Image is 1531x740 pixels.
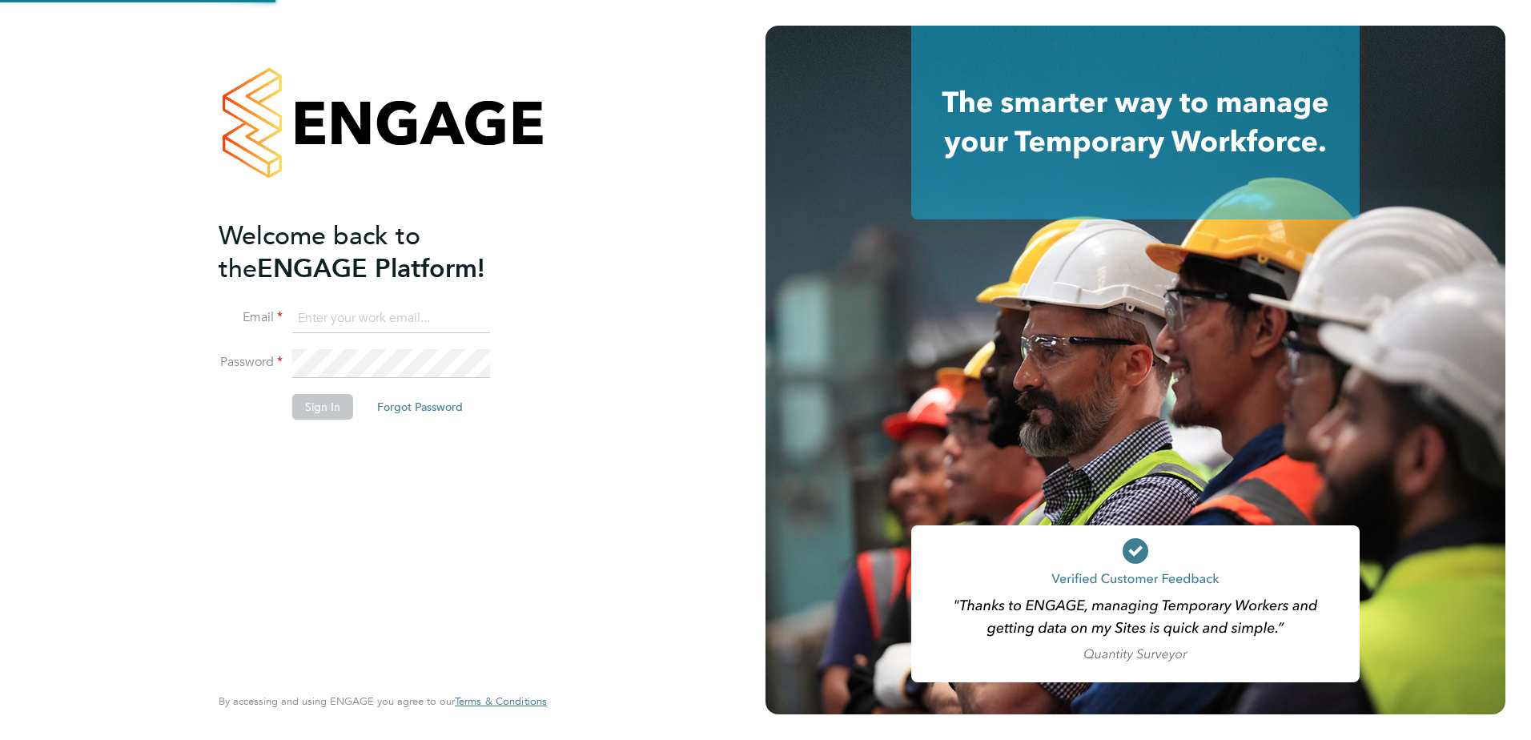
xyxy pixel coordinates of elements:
span: Terms & Conditions [455,694,547,708]
button: Sign In [292,394,353,420]
input: Enter your work email... [292,304,490,333]
label: Email [219,309,283,326]
label: Password [219,354,283,371]
span: Welcome back to the [219,220,420,284]
button: Forgot Password [364,394,476,420]
a: Terms & Conditions [455,695,547,708]
h2: ENGAGE Platform! [219,219,531,285]
span: By accessing and using ENGAGE you agree to our [219,694,547,708]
